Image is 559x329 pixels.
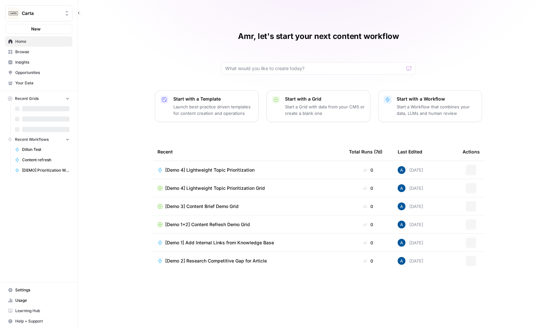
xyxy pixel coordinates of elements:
span: Browse [15,49,69,55]
img: he81ibor8lsei4p3qvg4ugbvimgp [398,257,405,265]
span: [DEMO] Prioritization Workflow for creation [22,167,69,173]
a: Content refresh [12,155,72,165]
span: Opportunities [15,70,69,76]
a: [Demo 3] Content Brief Demo Grid [157,203,339,210]
span: [Demo 1] Add Internal Links from Knowledge Base [165,239,274,246]
span: [Demo 2] Research Competitive Gap for Article [165,258,267,264]
div: [DATE] [398,202,423,210]
span: Settings [15,287,69,293]
p: Launch best-practice driven templates for content creation and operations [173,104,253,116]
a: Usage [5,295,72,306]
span: [Demo 1+2] Content Refresh Demo Grid [165,221,250,228]
span: [Demo 3] Content Brief Demo Grid [165,203,239,210]
button: Start with a WorkflowStart a Workflow that combines your data, LLMs and human review [378,90,482,122]
a: Settings [5,285,72,295]
div: Total Runs (7d) [349,143,382,161]
div: Last Edited [398,143,422,161]
button: Start with a GridStart a Grid with data from your CMS or create a blank one [267,90,370,122]
a: [Demo 2] Research Competitive Gap for Article [157,258,339,264]
a: [Demo 1+2] Content Refresh Demo Grid [157,221,339,228]
div: 0 [349,258,387,264]
p: Start a Workflow that combines your data, LLMs and human review [397,104,477,116]
a: [Demo 4] Lightweight Topic Prioritization Grid [157,185,339,191]
button: Recent Workflows [5,135,72,144]
span: Recent Grids [15,96,39,102]
div: 0 [349,221,387,228]
span: [Demo 4] Lightweight Topic Prioritization Grid [165,185,265,191]
img: Carta Logo [7,7,19,19]
button: Help + Support [5,316,72,326]
span: New [31,26,41,32]
div: 0 [349,203,387,210]
h1: Amr, let's start your next content workflow [238,31,399,42]
img: he81ibor8lsei4p3qvg4ugbvimgp [398,239,405,247]
div: [DATE] [398,221,423,228]
button: New [5,24,72,34]
div: 0 [349,167,387,173]
span: Recent Workflows [15,137,49,142]
div: [DATE] [398,257,423,265]
span: Dillon Test [22,147,69,152]
div: 0 [349,239,387,246]
a: Dillon Test [12,144,72,155]
img: he81ibor8lsei4p3qvg4ugbvimgp [398,184,405,192]
a: Learning Hub [5,306,72,316]
button: Start with a TemplateLaunch best-practice driven templates for content creation and operations [155,90,259,122]
div: [DATE] [398,166,423,174]
input: What would you like to create today? [225,65,404,72]
p: Start a Grid with data from your CMS or create a blank one [285,104,365,116]
button: Workspace: Carta [5,5,72,21]
span: Usage [15,298,69,303]
a: [DEMO] Prioritization Workflow for creation [12,165,72,176]
a: Browse [5,47,72,57]
span: Home [15,39,69,44]
div: [DATE] [398,184,423,192]
div: Recent [157,143,339,161]
p: Start with a Grid [285,96,365,102]
a: [Demo 4] Lightweight Topic Prioritization [157,167,339,173]
a: Insights [5,57,72,67]
a: [Demo 1] Add Internal Links from Knowledge Base [157,239,339,246]
p: Start with a Template [173,96,253,102]
button: Recent Grids [5,94,72,104]
span: Carta [22,10,61,17]
div: [DATE] [398,239,423,247]
img: he81ibor8lsei4p3qvg4ugbvimgp [398,166,405,174]
span: [Demo 4] Lightweight Topic Prioritization [165,167,255,173]
span: Content refresh [22,157,69,163]
span: Help + Support [15,318,69,324]
a: Home [5,36,72,47]
img: he81ibor8lsei4p3qvg4ugbvimgp [398,221,405,228]
p: Start with a Workflow [397,96,477,102]
img: he81ibor8lsei4p3qvg4ugbvimgp [398,202,405,210]
span: Learning Hub [15,308,69,314]
div: Actions [463,143,480,161]
span: Insights [15,59,69,65]
span: Your Data [15,80,69,86]
div: 0 [349,185,387,191]
a: Your Data [5,78,72,88]
a: Opportunities [5,67,72,78]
